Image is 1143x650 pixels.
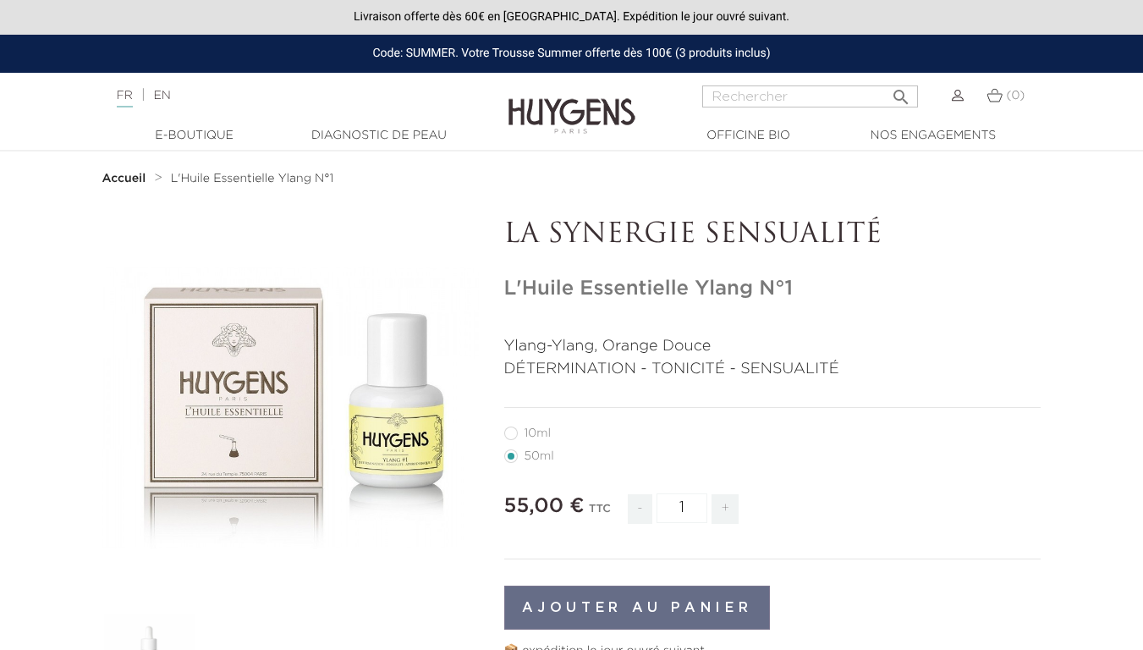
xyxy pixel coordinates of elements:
[702,85,918,107] input: Rechercher
[891,82,911,102] i: 
[117,90,133,107] a: FR
[171,173,333,185] span: L'Huile Essentielle Ylang N°1
[110,127,279,145] a: E-Boutique
[1006,90,1025,102] span: (0)
[171,172,333,185] a: L'Huile Essentielle Ylang N°1
[664,127,833,145] a: Officine Bio
[504,277,1041,301] h1: L'Huile Essentielle Ylang N°1
[504,358,1041,381] p: DÉTERMINATION - TONICITÉ - SENSUALITÉ
[153,90,170,102] a: EN
[504,586,771,630] button: Ajouter au panier
[108,85,464,106] div: |
[712,494,739,524] span: +
[504,335,1041,358] p: Ylang-Ylang, Orange Douce
[849,127,1018,145] a: Nos engagements
[504,427,571,440] label: 10ml
[657,493,707,523] input: Quantité
[504,496,585,516] span: 55,00 €
[294,127,464,145] a: Diagnostic de peau
[102,173,146,185] strong: Accueil
[628,494,651,524] span: -
[504,449,574,463] label: 50ml
[508,71,635,136] img: Huygens
[886,80,916,103] button: 
[589,491,611,537] div: TTC
[504,219,1041,251] p: LA SYNERGIE SENSUALITÉ
[102,172,150,185] a: Accueil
